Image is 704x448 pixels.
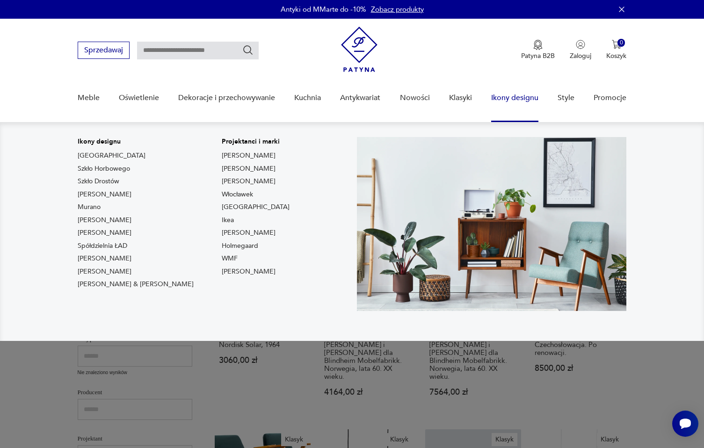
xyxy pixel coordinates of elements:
[558,80,574,116] a: Style
[341,27,377,72] img: Patyna - sklep z meblami i dekoracjami vintage
[222,216,234,225] a: Ikea
[222,228,276,238] a: [PERSON_NAME]
[78,190,131,199] a: [PERSON_NAME]
[78,164,130,173] a: Szkło Horbowego
[672,411,698,437] iframe: Smartsupp widget button
[612,40,621,49] img: Ikona koszyka
[78,202,101,212] a: Murano
[357,137,627,311] img: Meble
[78,241,127,251] a: Spółdzielnia ŁAD
[78,48,130,54] a: Sprzedawaj
[281,5,366,14] p: Antyki od MMarte do -10%
[449,80,472,116] a: Klasyki
[78,254,131,263] a: [PERSON_NAME]
[617,39,625,47] div: 0
[78,151,145,160] a: [GEOGRAPHIC_DATA]
[178,80,275,116] a: Dekoracje i przechowywanie
[119,80,159,116] a: Oświetlenie
[78,280,194,289] a: [PERSON_NAME] & [PERSON_NAME]
[222,241,258,251] a: Holmegaard
[78,216,131,225] a: [PERSON_NAME]
[521,40,555,60] a: Ikona medaluPatyna B2B
[606,51,626,60] p: Koszyk
[570,40,591,60] button: Zaloguj
[222,267,276,276] a: [PERSON_NAME]
[491,80,538,116] a: Ikony designu
[400,80,430,116] a: Nowości
[222,202,290,212] a: [GEOGRAPHIC_DATA]
[222,254,238,263] a: WMF
[78,267,131,276] a: [PERSON_NAME]
[294,80,321,116] a: Kuchnia
[371,5,424,14] a: Zobacz produkty
[576,40,585,49] img: Ikonka użytkownika
[78,137,194,146] p: Ikony designu
[78,177,119,186] a: Szkło Drostów
[78,42,130,59] button: Sprzedawaj
[78,80,100,116] a: Meble
[594,80,626,116] a: Promocje
[521,40,555,60] button: Patyna B2B
[570,51,591,60] p: Zaloguj
[222,177,276,186] a: [PERSON_NAME]
[222,137,290,146] p: Projektanci i marki
[78,228,131,238] a: [PERSON_NAME]
[222,164,276,173] a: [PERSON_NAME]
[340,80,380,116] a: Antykwariat
[222,151,276,160] a: [PERSON_NAME]
[606,40,626,60] button: 0Koszyk
[521,51,555,60] p: Patyna B2B
[533,40,543,50] img: Ikona medalu
[242,44,254,56] button: Szukaj
[222,190,253,199] a: Włocławek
